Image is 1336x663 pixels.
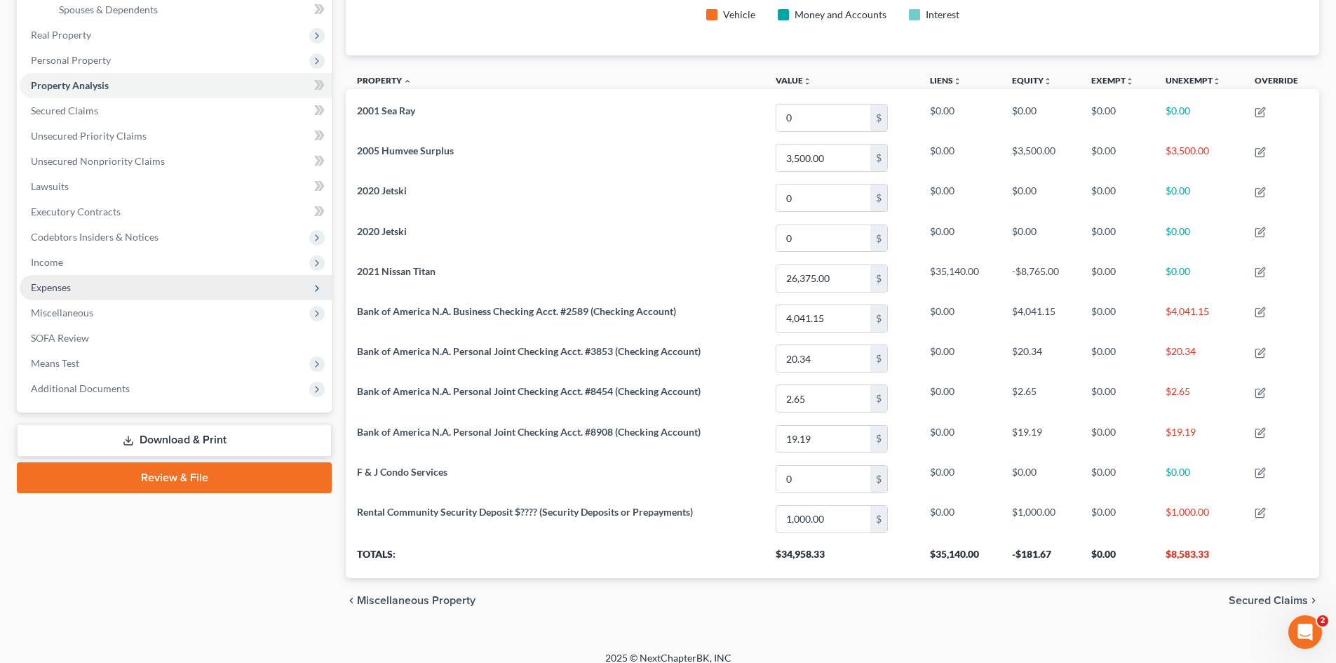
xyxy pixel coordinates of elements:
td: $0.00 [1001,218,1080,258]
input: 0.00 [776,105,870,131]
td: $3,500.00 [1154,138,1243,178]
input: 0.00 [776,145,870,171]
input: 0.00 [776,265,870,292]
td: $0.00 [919,98,1001,138]
td: $0.00 [919,178,1001,218]
div: $ [870,345,887,372]
td: $0.00 [919,338,1001,378]
th: $34,958.33 [764,539,919,578]
td: $0.00 [1080,298,1154,338]
a: Lawsuits [20,174,332,199]
a: Secured Claims [20,98,332,123]
td: -$8,765.00 [1001,258,1080,298]
span: Executory Contracts [31,206,121,217]
span: Real Property [31,29,91,41]
input: 0.00 [776,385,870,412]
td: $35,140.00 [919,258,1001,298]
span: Unsecured Priority Claims [31,130,147,142]
span: 2020 Jetski [357,185,407,196]
a: Liensunfold_more [930,75,961,86]
span: Expenses [31,281,71,293]
td: $4,041.15 [1154,298,1243,338]
input: 0.00 [776,305,870,332]
a: Exemptunfold_more [1091,75,1134,86]
span: Personal Property [31,54,111,66]
td: $0.00 [1080,338,1154,378]
td: $0.00 [919,499,1001,539]
td: $2.65 [1154,379,1243,419]
div: $ [870,426,887,453]
span: Property Analysis [31,79,109,91]
td: $0.00 [1080,459,1154,499]
div: $ [870,185,887,211]
td: $2.65 [1001,379,1080,419]
td: $0.00 [1080,98,1154,138]
td: $3,500.00 [1001,138,1080,178]
span: Bank of America N.A. Personal Joint Checking Acct. #8908 (Checking Account) [357,426,701,438]
td: $4,041.15 [1001,298,1080,338]
span: Codebtors Insiders & Notices [31,231,158,243]
a: Equityunfold_more [1012,75,1052,86]
button: Secured Claims chevron_right [1229,595,1319,606]
td: $0.00 [1080,258,1154,298]
div: Vehicle [723,8,755,22]
div: $ [870,225,887,252]
div: Money and Accounts [795,8,886,22]
span: Rental Community Security Deposit $???? (Security Deposits or Prepayments) [357,506,693,518]
span: Means Test [31,357,79,369]
th: Override [1243,67,1319,98]
a: Unsecured Nonpriority Claims [20,149,332,174]
a: Property expand_less [357,75,412,86]
td: $20.34 [1154,338,1243,378]
td: $0.00 [1154,459,1243,499]
input: 0.00 [776,466,870,493]
td: $0.00 [1154,258,1243,298]
input: 0.00 [776,225,870,252]
span: Income [31,256,63,268]
th: $0.00 [1080,539,1154,578]
span: F & J Condo Services [357,466,447,478]
i: chevron_right [1308,595,1319,606]
span: SOFA Review [31,332,89,344]
td: $19.19 [1001,419,1080,459]
span: 2005 Humvee Surplus [357,145,454,156]
td: $0.00 [1154,178,1243,218]
th: -$181.67 [1001,539,1080,578]
a: Unsecured Priority Claims [20,123,332,149]
td: $0.00 [1001,459,1080,499]
i: unfold_more [1213,77,1221,86]
div: $ [870,105,887,131]
td: $0.00 [1080,379,1154,419]
span: Bank of America N.A. Personal Joint Checking Acct. #3853 (Checking Account) [357,345,701,357]
a: Property Analysis [20,73,332,98]
td: $0.00 [919,298,1001,338]
td: $19.19 [1154,419,1243,459]
i: unfold_more [953,77,961,86]
i: unfold_more [803,77,811,86]
th: $35,140.00 [919,539,1001,578]
span: Bank of America N.A. Business Checking Acct. #2589 (Checking Account) [357,305,676,317]
div: $ [870,265,887,292]
td: $0.00 [1080,178,1154,218]
div: $ [870,145,887,171]
a: Review & File [17,462,332,493]
a: Download & Print [17,424,332,457]
td: $0.00 [919,379,1001,419]
td: $20.34 [1001,338,1080,378]
span: 2020 Jetski [357,225,407,237]
a: Valueunfold_more [776,75,811,86]
i: unfold_more [1126,77,1134,86]
i: chevron_left [346,595,357,606]
span: 2 [1317,615,1328,627]
td: $0.00 [1080,499,1154,539]
a: Unexemptunfold_more [1166,75,1221,86]
div: Interest [926,8,959,22]
span: Unsecured Nonpriority Claims [31,155,165,167]
td: $0.00 [1154,218,1243,258]
span: Secured Claims [31,105,98,116]
td: $0.00 [1154,98,1243,138]
input: 0.00 [776,506,870,533]
i: unfold_more [1044,77,1052,86]
span: 2021 Nissan Titan [357,265,436,277]
span: Spouses & Dependents [59,4,158,15]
